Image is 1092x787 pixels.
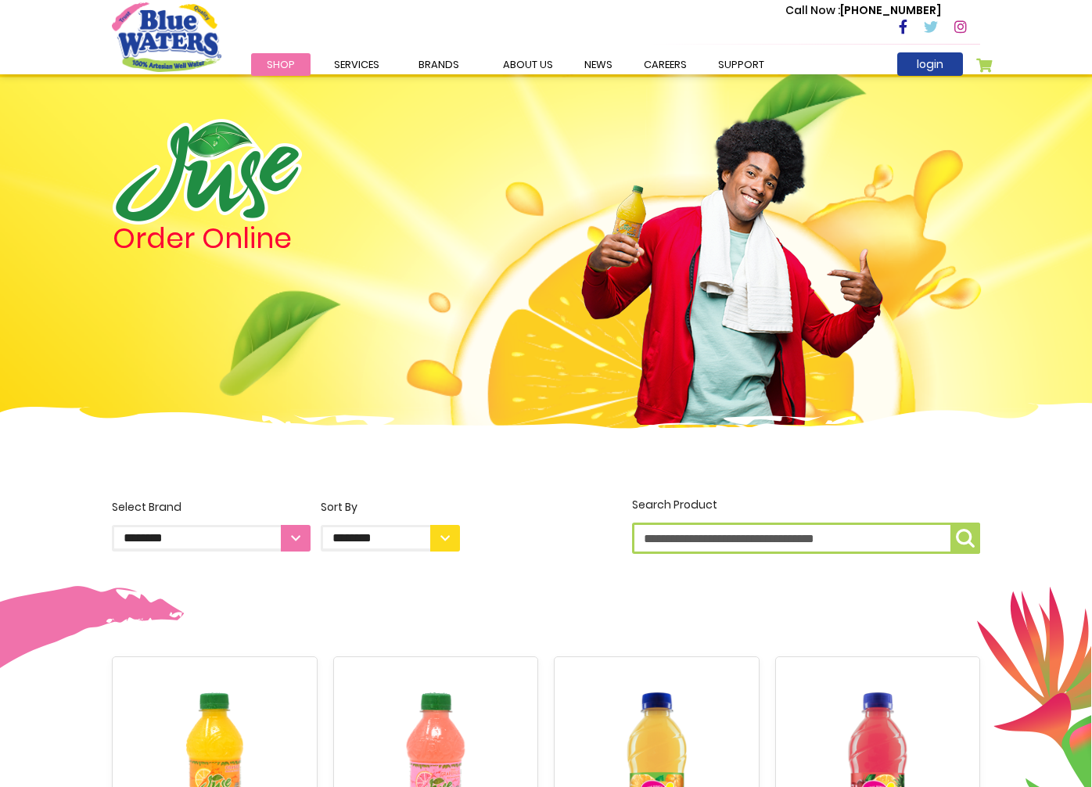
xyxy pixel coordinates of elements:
[267,57,295,72] span: Shop
[418,57,459,72] span: Brands
[785,2,840,18] span: Call Now :
[321,525,460,552] select: Sort By
[334,57,379,72] span: Services
[950,523,980,554] button: Search Product
[702,53,780,76] a: support
[113,225,461,253] h4: Order Online
[628,53,702,76] a: careers
[112,525,311,552] select: Select Brand
[569,53,628,76] a: News
[113,119,302,225] img: logo
[580,90,885,425] img: man.png
[112,499,311,552] label: Select Brand
[321,499,460,516] div: Sort By
[897,52,963,76] a: login
[112,2,221,71] a: store logo
[632,497,980,554] label: Search Product
[487,53,569,76] a: about us
[632,523,980,554] input: Search Product
[785,2,941,19] p: [PHONE_NUMBER]
[956,529,975,548] img: search-icon.png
